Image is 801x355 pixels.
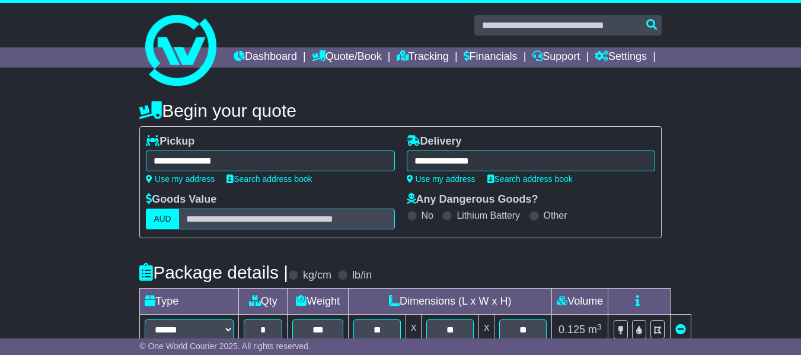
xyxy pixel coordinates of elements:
[544,210,567,221] label: Other
[226,174,312,184] a: Search address book
[595,47,647,68] a: Settings
[146,135,194,148] label: Pickup
[146,209,179,229] label: AUD
[675,324,686,335] a: Remove this item
[288,289,349,315] td: Weight
[532,47,580,68] a: Support
[146,174,215,184] a: Use my address
[588,324,602,335] span: m
[140,289,239,315] td: Type
[407,174,476,184] a: Use my address
[312,47,382,68] a: Quote/Book
[479,315,494,346] td: x
[406,315,422,346] td: x
[552,289,608,315] td: Volume
[407,135,462,148] label: Delivery
[464,47,518,68] a: Financials
[352,269,372,282] label: lb/in
[457,210,520,221] label: Lithium Battery
[407,193,538,206] label: Any Dangerous Goods?
[597,322,602,331] sup: 3
[397,47,449,68] a: Tracking
[422,210,433,221] label: No
[349,289,552,315] td: Dimensions (L x W x H)
[139,101,662,120] h4: Begin your quote
[303,269,331,282] label: kg/cm
[234,47,297,68] a: Dashboard
[559,324,585,335] span: 0.125
[487,174,573,184] a: Search address book
[239,289,288,315] td: Qty
[146,193,216,206] label: Goods Value
[139,341,311,351] span: © One World Courier 2025. All rights reserved.
[139,263,288,282] h4: Package details |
